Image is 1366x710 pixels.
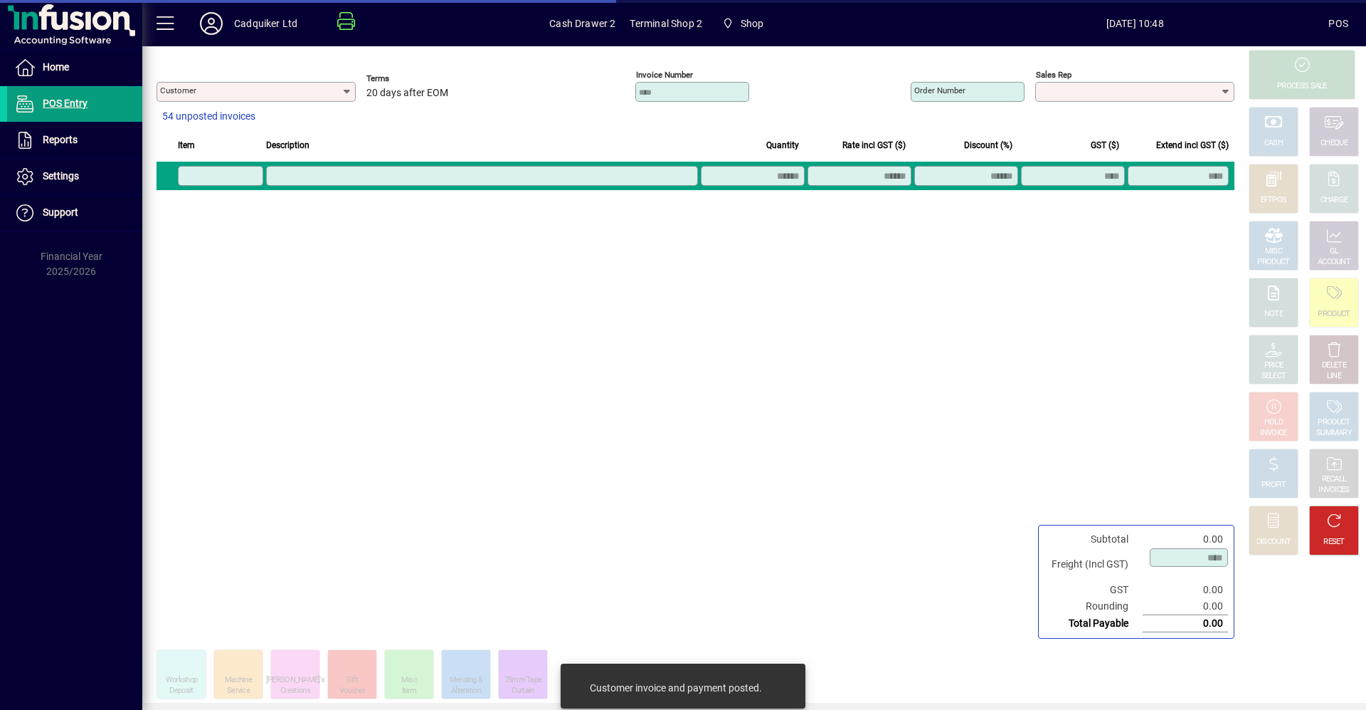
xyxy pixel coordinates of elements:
span: Terminal Shop 2 [630,12,702,35]
div: SUMMARY [1316,428,1352,439]
div: INVOICES [1318,485,1349,496]
div: Deposit [169,686,193,696]
div: CHARGE [1320,195,1348,206]
div: LINE [1327,371,1341,382]
button: Profile [189,11,234,36]
div: DISCOUNT [1256,537,1291,548]
span: Shop [741,12,764,35]
div: CASH [1264,138,1283,149]
a: Reports [7,122,142,158]
span: Description [266,137,309,153]
div: Voucher [339,686,365,696]
td: Freight (Incl GST) [1044,548,1143,582]
div: INVOICE [1260,428,1286,439]
div: SELECT [1261,371,1286,382]
div: PRICE [1264,360,1283,371]
span: Settings [43,170,79,182]
div: RESET [1323,537,1345,548]
span: Terms [366,74,452,83]
div: PRODUCT [1318,309,1350,320]
div: Machine [225,675,252,686]
div: GL [1330,246,1339,257]
span: Support [43,207,78,218]
a: Support [7,195,142,231]
button: 54 unposted invoices [157,104,261,130]
td: Subtotal [1044,531,1143,548]
div: Service [227,686,250,696]
td: 0.00 [1143,531,1228,548]
td: 0.00 [1143,582,1228,598]
div: Gift [346,675,358,686]
div: Customer invoice and payment posted. [590,681,762,695]
td: GST [1044,582,1143,598]
span: GST ($) [1091,137,1119,153]
span: Rate incl GST ($) [842,137,906,153]
div: RECALL [1322,474,1347,485]
td: 0.00 [1143,598,1228,615]
span: Reports [43,134,78,145]
div: DELETE [1322,360,1346,371]
a: Home [7,50,142,85]
span: 20 days after EOM [366,88,448,99]
div: POS [1328,12,1348,35]
div: ACCOUNT [1318,257,1350,268]
div: PROFIT [1261,480,1286,491]
div: 75mm Tape [504,675,542,686]
span: Discount (%) [964,137,1012,153]
mat-label: Customer [160,85,196,95]
div: Cadquiker Ltd [234,12,297,35]
span: Cash Drawer 2 [549,12,615,35]
span: Quantity [766,137,799,153]
div: PRODUCT [1318,417,1350,428]
a: Settings [7,159,142,194]
div: MISC [1265,246,1282,257]
div: Alteration [451,686,481,696]
div: Item [402,686,416,696]
div: PROCESS SALE [1277,81,1327,92]
td: 0.00 [1143,615,1228,632]
mat-label: Invoice number [636,70,693,80]
div: EFTPOS [1261,195,1287,206]
mat-label: Order number [914,85,965,95]
div: Mending & [450,675,483,686]
span: Item [178,137,195,153]
div: Workshop [166,675,197,686]
mat-label: Sales rep [1036,70,1071,80]
div: PRODUCT [1257,257,1289,268]
div: Misc [401,675,417,686]
span: 54 unposted invoices [162,109,255,124]
div: CHEQUE [1320,138,1348,149]
td: Rounding [1044,598,1143,615]
div: [PERSON_NAME]'s [266,675,325,686]
span: Shop [716,11,769,36]
span: Extend incl GST ($) [1156,137,1229,153]
div: Curtain [512,686,534,696]
td: Total Payable [1044,615,1143,632]
span: [DATE] 10:48 [941,12,1328,35]
div: Creations [280,686,310,696]
div: HOLD [1264,417,1283,428]
span: POS Entry [43,98,88,109]
div: NOTE [1264,309,1283,320]
span: Home [43,61,69,73]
